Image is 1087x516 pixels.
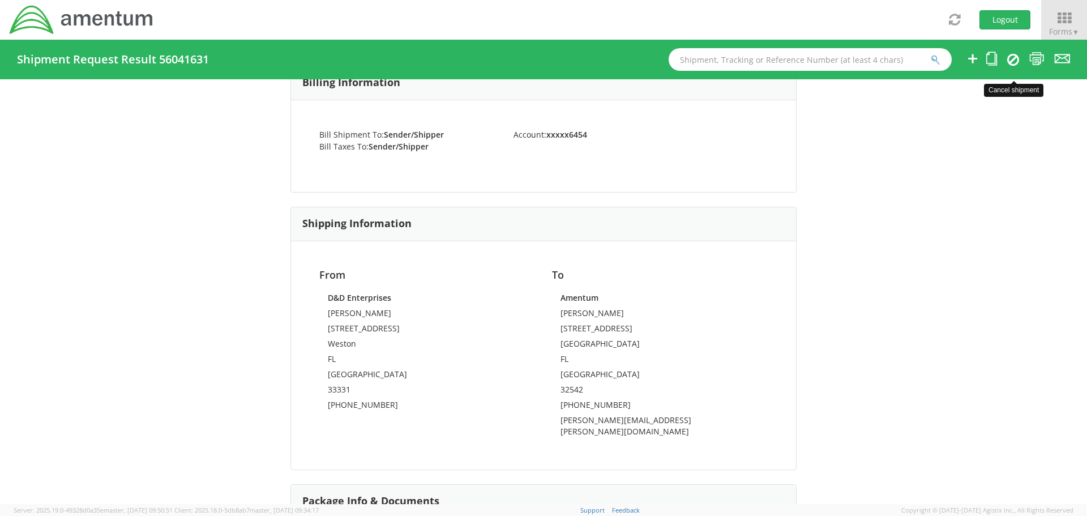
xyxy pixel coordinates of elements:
[979,10,1030,29] button: Logout
[560,415,759,441] td: [PERSON_NAME][EMAIL_ADDRESS][PERSON_NAME][DOMAIN_NAME]
[546,129,587,140] strong: xxxxx6454
[901,506,1073,515] span: Copyright © [DATE]-[DATE] Agistix Inc., All Rights Reserved
[328,369,502,384] td: [GEOGRAPHIC_DATA]
[302,77,400,88] h3: Billing Information
[560,323,759,338] td: [STREET_ADDRESS]
[328,308,502,323] td: [PERSON_NAME]
[560,308,759,323] td: [PERSON_NAME]
[328,353,502,369] td: FL
[580,506,605,514] a: Support
[560,292,598,303] strong: Amentum
[250,506,319,514] span: master, [DATE] 09:34:17
[311,129,505,140] li: Bill Shipment To:
[328,323,502,338] td: [STREET_ADDRESS]
[8,4,155,36] img: dyn-intl-logo-049831509241104b2a82.png
[319,270,535,281] h4: From
[302,496,439,507] h3: Package Info & Documents
[560,338,759,353] td: [GEOGRAPHIC_DATA]
[1049,26,1079,37] span: Forms
[174,506,319,514] span: Client: 2025.18.0-5db8ab7
[311,140,505,152] li: Bill Taxes To:
[369,141,429,152] strong: Sender/Shipper
[328,399,502,415] td: [PHONE_NUMBER]
[328,292,391,303] strong: D&D Enterprises
[552,270,768,281] h4: To
[984,84,1043,97] div: Cancel shipment
[14,506,173,514] span: Server: 2025.19.0-49328d0a35e
[328,338,502,353] td: Weston
[669,48,952,71] input: Shipment, Tracking or Reference Number (at least 4 chars)
[328,384,502,399] td: 33331
[560,384,759,399] td: 32542
[384,129,444,140] strong: Sender/Shipper
[1072,27,1079,37] span: ▼
[104,506,173,514] span: master, [DATE] 09:50:51
[612,506,640,514] a: Feedback
[505,129,660,140] li: Account:
[560,399,759,415] td: [PHONE_NUMBER]
[560,353,759,369] td: FL
[560,369,759,384] td: [GEOGRAPHIC_DATA]
[302,218,412,229] h3: Shipping Information
[17,53,209,66] h4: Shipment Request Result 56041631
